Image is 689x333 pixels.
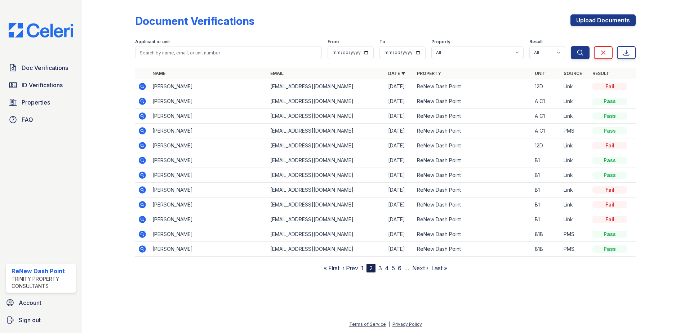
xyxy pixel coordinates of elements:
[135,39,170,45] label: Applicant or unit
[150,183,267,197] td: [PERSON_NAME]
[414,242,532,257] td: ReNew Dash Point
[152,71,165,76] a: Name
[431,39,450,45] label: Property
[561,79,590,94] td: Link
[564,71,582,76] a: Source
[267,168,385,183] td: [EMAIL_ADDRESS][DOMAIN_NAME]
[561,94,590,109] td: Link
[532,168,561,183] td: B1
[561,124,590,138] td: PMS
[267,124,385,138] td: [EMAIL_ADDRESS][DOMAIN_NAME]
[532,124,561,138] td: A C1
[19,316,41,324] span: Sign out
[324,265,339,272] a: « First
[385,197,414,212] td: [DATE]
[150,79,267,94] td: [PERSON_NAME]
[414,183,532,197] td: ReNew Dash Point
[150,109,267,124] td: [PERSON_NAME]
[385,227,414,242] td: [DATE]
[592,245,627,253] div: Pass
[532,212,561,227] td: B1
[267,197,385,212] td: [EMAIL_ADDRESS][DOMAIN_NAME]
[592,157,627,164] div: Pass
[267,212,385,227] td: [EMAIL_ADDRESS][DOMAIN_NAME]
[532,153,561,168] td: B1
[414,227,532,242] td: ReNew Dash Point
[267,109,385,124] td: [EMAIL_ADDRESS][DOMAIN_NAME]
[561,138,590,153] td: Link
[3,313,79,327] a: Sign out
[22,98,50,107] span: Properties
[6,78,76,92] a: ID Verifications
[417,71,441,76] a: Property
[592,112,627,120] div: Pass
[412,265,428,272] a: Next ›
[392,265,395,272] a: 5
[532,197,561,212] td: B1
[150,227,267,242] td: [PERSON_NAME]
[561,227,590,242] td: PMS
[378,265,382,272] a: 3
[561,183,590,197] td: Link
[150,153,267,168] td: [PERSON_NAME]
[361,265,364,272] a: 1
[414,168,532,183] td: ReNew Dash Point
[561,109,590,124] td: Link
[592,98,627,105] div: Pass
[267,242,385,257] td: [EMAIL_ADDRESS][DOMAIN_NAME]
[592,231,627,238] div: Pass
[532,138,561,153] td: 12D
[385,183,414,197] td: [DATE]
[19,298,41,307] span: Account
[388,71,405,76] a: Date ▼
[6,112,76,127] a: FAQ
[150,168,267,183] td: [PERSON_NAME]
[392,321,422,327] a: Privacy Policy
[561,153,590,168] td: Link
[570,14,636,26] a: Upload Documents
[414,79,532,94] td: ReNew Dash Point
[592,216,627,223] div: Fail
[592,142,627,149] div: Fail
[532,242,561,257] td: 81B
[561,242,590,257] td: PMS
[267,138,385,153] td: [EMAIL_ADDRESS][DOMAIN_NAME]
[414,109,532,124] td: ReNew Dash Point
[414,94,532,109] td: ReNew Dash Point
[385,242,414,257] td: [DATE]
[270,71,284,76] a: Email
[561,197,590,212] td: Link
[532,109,561,124] td: A C1
[385,94,414,109] td: [DATE]
[529,39,543,45] label: Result
[385,79,414,94] td: [DATE]
[385,138,414,153] td: [DATE]
[385,212,414,227] td: [DATE]
[349,321,386,327] a: Terms of Service
[385,168,414,183] td: [DATE]
[535,71,546,76] a: Unit
[3,296,79,310] a: Account
[414,124,532,138] td: ReNew Dash Point
[150,212,267,227] td: [PERSON_NAME]
[414,138,532,153] td: ReNew Dash Point
[592,186,627,194] div: Fail
[592,172,627,179] div: Pass
[592,127,627,134] div: Pass
[532,79,561,94] td: 12D
[385,109,414,124] td: [DATE]
[3,23,79,37] img: CE_Logo_Blue-a8612792a0a2168367f1c8372b55b34899dd931a85d93a1a3d3e32e68fde9ad4.png
[150,138,267,153] td: [PERSON_NAME]
[342,265,358,272] a: ‹ Prev
[532,183,561,197] td: B1
[592,201,627,208] div: Fail
[385,124,414,138] td: [DATE]
[328,39,339,45] label: From
[150,94,267,109] td: [PERSON_NAME]
[22,63,68,72] span: Doc Verifications
[6,95,76,110] a: Properties
[414,153,532,168] td: ReNew Dash Point
[135,46,322,59] input: Search by name, email, or unit number
[22,81,63,89] span: ID Verifications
